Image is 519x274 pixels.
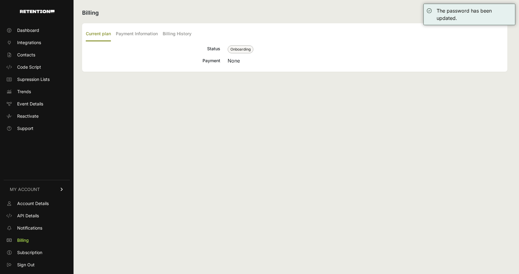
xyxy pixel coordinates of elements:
[4,38,70,48] a: Integrations
[4,62,70,72] a: Code Script
[17,237,29,243] span: Billing
[4,99,70,109] a: Event Details
[4,50,70,60] a: Contacts
[82,9,507,17] h2: Billing
[17,27,39,33] span: Dashboard
[86,45,220,53] div: Status
[4,248,70,257] a: Subscription
[4,211,70,221] a: API Details
[17,262,35,268] span: Sign Out
[4,180,70,199] a: MY ACCOUNT
[437,7,512,22] div: The password has been updated.
[4,124,70,133] a: Support
[86,27,111,41] label: Current plan
[228,45,253,53] span: Onboarding
[4,199,70,208] a: Account Details
[4,260,70,270] a: Sign Out
[4,235,70,245] a: Billing
[116,27,158,41] label: Payment Information
[228,57,504,64] div: None
[17,89,31,95] span: Trends
[17,200,49,207] span: Account Details
[10,186,40,192] span: MY ACCOUNT
[17,225,42,231] span: Notifications
[4,111,70,121] a: Reactivate
[17,249,42,256] span: Subscription
[86,57,220,64] div: Payment
[20,10,55,13] img: Retention.com
[4,74,70,84] a: Supression Lists
[17,125,33,131] span: Support
[17,52,35,58] span: Contacts
[17,213,39,219] span: API Details
[17,40,41,46] span: Integrations
[163,27,191,41] label: Billing History
[4,25,70,35] a: Dashboard
[17,64,41,70] span: Code Script
[17,101,43,107] span: Event Details
[17,113,39,119] span: Reactivate
[4,223,70,233] a: Notifications
[4,87,70,97] a: Trends
[17,76,50,82] span: Supression Lists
